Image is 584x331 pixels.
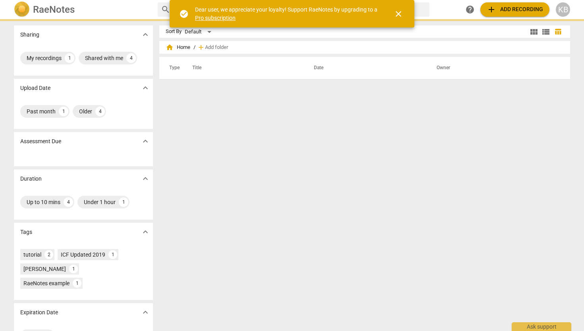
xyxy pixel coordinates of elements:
[141,30,150,39] span: expand_more
[20,31,39,39] p: Sharing
[85,54,123,62] div: Shared with me
[541,27,551,37] span: view_list
[394,9,403,19] span: close
[139,226,151,238] button: Show more
[139,173,151,185] button: Show more
[480,2,549,17] button: Upload
[166,29,182,35] div: Sort By
[27,54,62,62] div: My recordings
[20,308,58,317] p: Expiration Date
[141,83,150,93] span: expand_more
[139,135,151,147] button: Show more
[23,279,70,287] div: RaeNotes example
[126,53,136,63] div: 4
[185,25,214,38] div: Default
[108,250,117,259] div: 1
[166,43,174,51] span: home
[166,43,190,51] span: Home
[427,57,562,79] th: Owner
[304,57,427,79] th: Date
[141,227,150,237] span: expand_more
[20,84,50,92] p: Upload Date
[119,197,128,207] div: 1
[141,174,150,183] span: expand_more
[205,45,228,51] span: Add folder
[33,4,75,15] h2: RaeNotes
[20,175,42,183] p: Duration
[195,6,379,22] div: Dear user, we appreciate your loyalty! Support RaeNotes by upgrading to a
[197,43,205,51] span: add
[179,9,189,19] span: check_circle
[141,136,150,146] span: expand_more
[195,15,236,21] a: Pro subscription
[193,45,195,51] span: /
[161,5,170,14] span: search
[20,228,32,236] p: Tags
[69,265,78,273] div: 1
[79,107,92,115] div: Older
[44,250,53,259] div: 2
[27,107,56,115] div: Past month
[14,2,30,18] img: Logo
[528,26,540,38] button: Tile view
[552,26,564,38] button: Table view
[139,306,151,318] button: Show more
[556,2,570,17] button: KB
[61,251,105,259] div: ICF Updated 2019
[14,2,151,18] a: LogoRaeNotes
[463,2,477,17] a: Help
[27,198,60,206] div: Up to 10 mins
[23,265,66,273] div: [PERSON_NAME]
[95,107,105,116] div: 4
[65,53,74,63] div: 1
[512,322,571,331] div: Ask support
[183,57,304,79] th: Title
[23,251,41,259] div: tutorial
[389,4,408,23] button: Close
[529,27,539,37] span: view_module
[139,82,151,94] button: Show more
[59,107,68,116] div: 1
[540,26,552,38] button: List view
[64,197,73,207] div: 4
[84,198,116,206] div: Under 1 hour
[554,28,562,35] span: table_chart
[139,29,151,41] button: Show more
[487,5,496,14] span: add
[465,5,475,14] span: help
[163,57,183,79] th: Type
[73,279,81,288] div: 1
[20,137,61,146] p: Assessment Due
[487,5,543,14] span: Add recording
[141,308,150,317] span: expand_more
